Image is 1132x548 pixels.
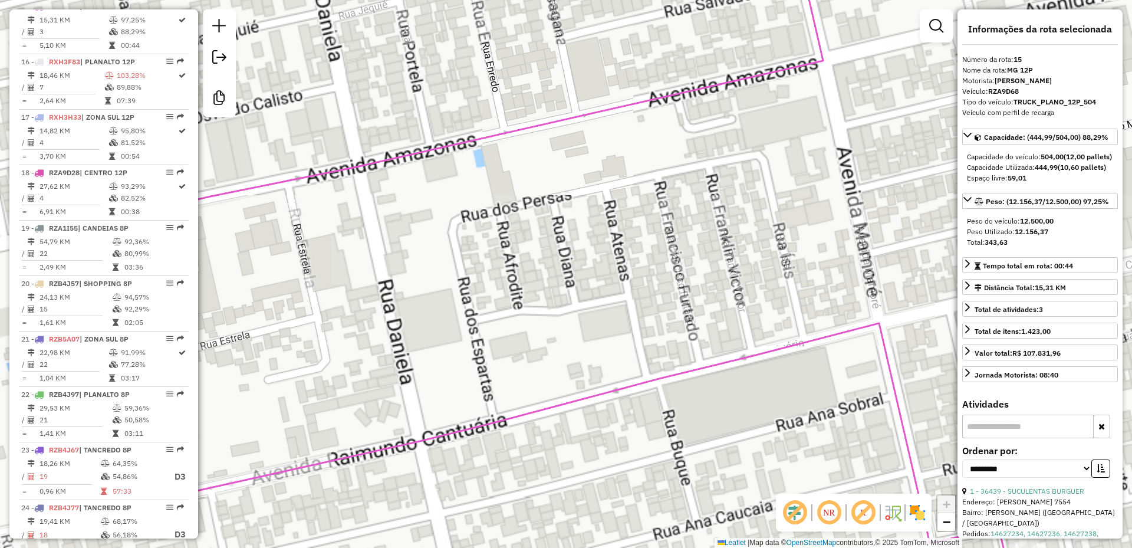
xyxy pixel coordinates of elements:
[39,372,108,384] td: 1,04 KM
[21,303,27,315] td: /
[120,206,177,218] td: 00:38
[166,113,173,120] em: Opções
[39,192,108,204] td: 4
[49,503,79,512] span: RZB4J77
[79,390,130,399] span: | PLANALTO 8P
[1020,216,1054,225] strong: 12.500,00
[49,2,80,11] span: RZA9D68
[49,113,81,122] span: RXH3H33
[1013,97,1096,106] strong: TRUCK_PLANO_12P_504
[21,81,27,93] td: /
[166,224,173,231] em: Opções
[177,224,184,231] em: Rota exportada
[113,306,121,313] i: % de utilização da cubagem
[81,113,134,122] span: | ZONA SUL 12P
[113,250,121,257] i: % de utilização da cubagem
[166,58,173,65] em: Opções
[28,238,35,245] i: Distância Total
[112,516,162,527] td: 68,17%
[985,238,1008,247] strong: 343,63
[21,279,132,288] span: 20 -
[101,473,110,480] i: % de utilização da cubagem
[105,84,114,91] i: % de utilização da cubagem
[962,76,1118,86] div: Motorista:
[112,470,162,484] td: 54,86%
[986,197,1109,206] span: Peso: (12.156,37/12.500,00) 97,25%
[79,503,131,512] span: | TANCREDO 8P
[962,507,1118,529] div: Bairro: [PERSON_NAME] ([GEOGRAPHIC_DATA] / [GEOGRAPHIC_DATA])
[109,195,118,202] i: % de utilização da cubagem
[937,513,955,531] a: Zoom out
[962,24,1118,35] h4: Informações da rota selecionada
[21,95,27,107] td: =
[975,305,1043,314] span: Total de atividades:
[21,527,27,542] td: /
[28,139,35,146] i: Total de Atividades
[124,236,183,248] td: 92,36%
[49,224,78,232] span: RZA1I55
[1008,173,1026,182] strong: 59,01
[39,317,112,329] td: 1,61 KM
[1007,65,1033,74] strong: MG 12P
[21,428,27,439] td: =
[109,42,115,49] i: Tempo total em rota
[21,261,27,273] td: =
[113,264,119,271] i: Tempo total em rota
[967,237,1113,248] div: Total:
[21,224,129,232] span: 19 -
[49,390,79,399] span: RZB4J97
[39,95,104,107] td: 2,64 KM
[166,446,173,453] em: Opções
[113,416,121,424] i: % de utilização da cubagem
[116,95,177,107] td: 07:39
[967,173,1113,183] div: Espaço livre:
[748,539,749,547] span: |
[715,538,962,548] div: Map data © contributors,© 2025 TomTom, Microsoft
[39,291,112,303] td: 24,13 KM
[101,460,110,467] i: % de utilização do peso
[962,301,1118,317] a: Total de atividades:3
[28,460,35,467] i: Distância Total
[943,514,950,529] span: −
[109,28,118,35] i: % de utilização da cubagem
[28,84,35,91] i: Total de Atividades
[21,206,27,218] td: =
[28,361,35,368] i: Total de Atividades
[39,248,112,260] td: 22
[39,347,108,359] td: 22,98 KM
[962,444,1118,458] label: Ordenar por:
[1039,305,1043,314] strong: 3
[163,528,186,542] p: D3
[109,208,115,215] i: Tempo total em rota
[109,375,115,382] i: Tempo total em rota
[80,334,129,343] span: | ZONA SUL 8P
[1041,152,1064,161] strong: 504,00
[1091,460,1110,478] button: Ordem crescente
[177,391,184,398] em: Rota exportada
[116,70,177,81] td: 103,28%
[28,306,35,313] i: Total de Atividades
[179,17,186,24] i: Rota otimizada
[28,195,35,202] i: Total de Atividades
[166,391,173,398] em: Opções
[116,81,177,93] td: 89,88%
[49,334,80,343] span: RZB5A07
[962,54,1118,65] div: Número da rota:
[21,40,27,51] td: =
[28,349,35,356] i: Distância Total
[962,129,1118,145] a: Capacidade: (444,99/504,00) 88,29%
[177,280,184,287] em: Rota exportada
[113,430,119,437] i: Tempo total em rota
[120,137,177,149] td: 81,52%
[883,503,902,522] img: Fluxo de ruas
[1035,163,1058,172] strong: 444,99
[967,162,1113,173] div: Capacidade Utilizada:
[109,17,118,24] i: % de utilização do peso
[39,70,104,81] td: 18,46 KM
[21,113,134,122] span: 17 -
[21,470,27,484] td: /
[988,87,1019,96] strong: RZA9D68
[179,183,186,190] i: Rota otimizada
[787,539,837,547] a: OpenStreetMap
[962,399,1118,410] h4: Atividades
